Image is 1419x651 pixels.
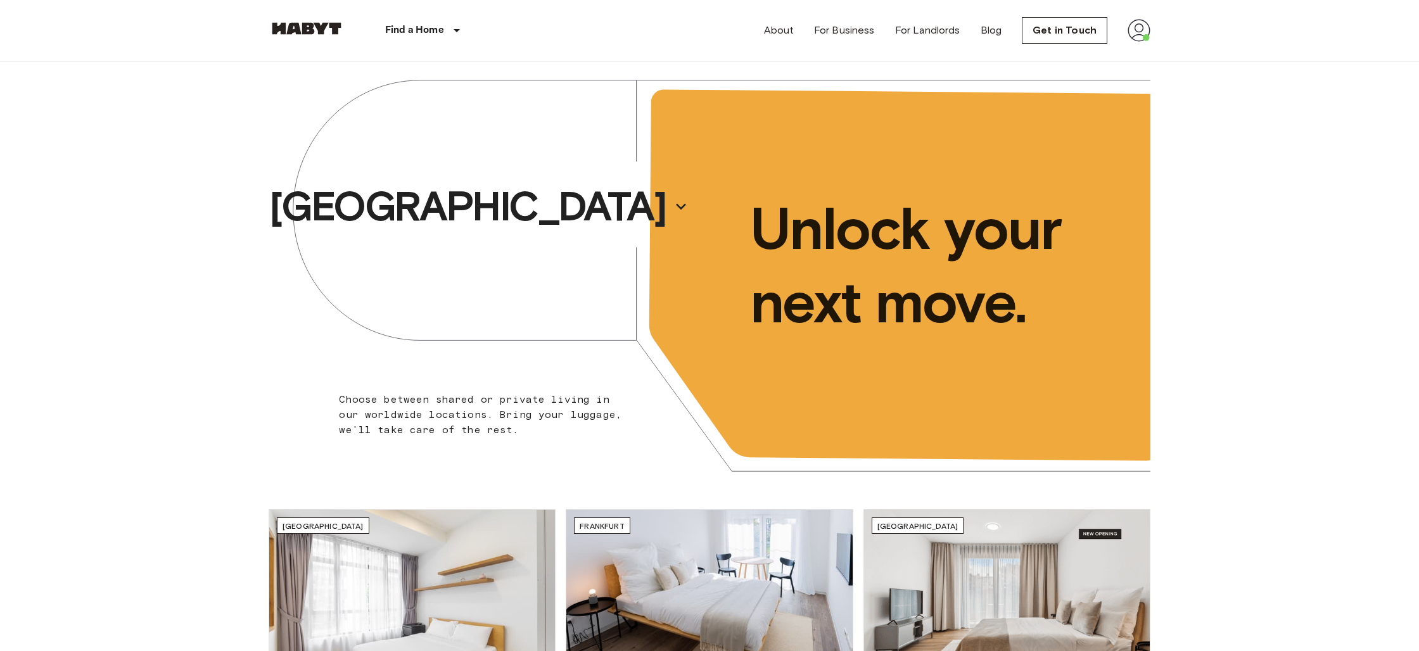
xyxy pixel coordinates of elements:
span: Frankfurt [580,521,624,531]
span: [GEOGRAPHIC_DATA] [283,521,364,531]
p: Choose between shared or private living in our worldwide locations. Bring your luggage, we'll tak... [339,392,630,438]
a: Get in Touch [1022,17,1107,44]
p: Unlock your next move. [750,192,1130,339]
img: Habyt [269,22,345,35]
a: For Landlords [895,23,960,38]
button: [GEOGRAPHIC_DATA] [264,177,694,236]
span: [GEOGRAPHIC_DATA] [877,521,958,531]
a: Blog [981,23,1002,38]
p: Find a Home [385,23,444,38]
img: avatar [1128,19,1150,42]
a: About [764,23,794,38]
a: For Business [814,23,875,38]
p: [GEOGRAPHIC_DATA] [269,181,666,232]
